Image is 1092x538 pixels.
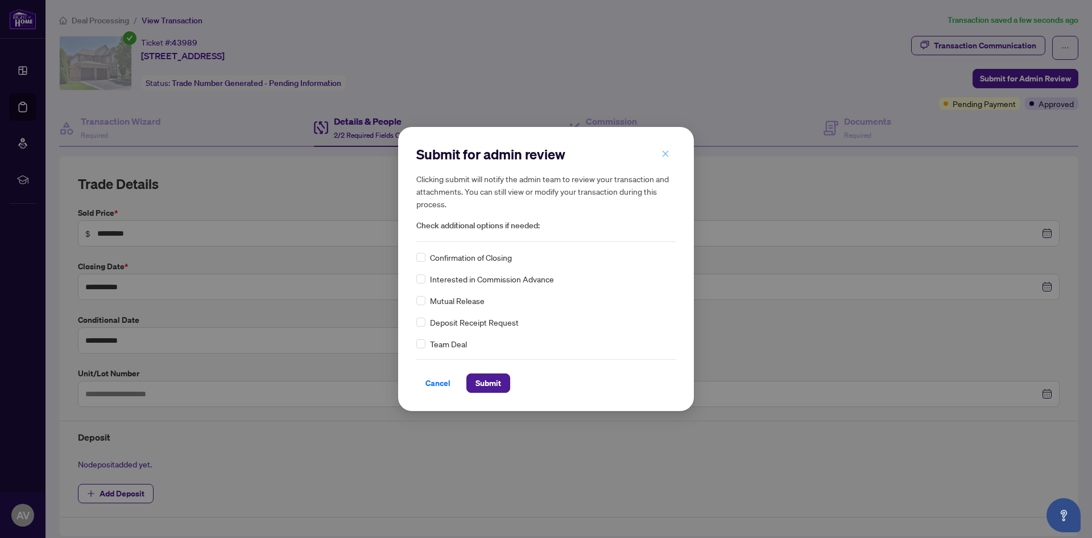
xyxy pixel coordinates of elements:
[416,219,676,232] span: Check additional options if needed:
[430,316,519,328] span: Deposit Receipt Request
[1046,498,1081,532] button: Open asap
[475,374,501,392] span: Submit
[430,251,512,264] span: Confirmation of Closing
[466,373,510,393] button: Submit
[416,145,676,163] h2: Submit for admin review
[661,150,669,158] span: close
[416,373,460,393] button: Cancel
[430,338,467,350] span: Team Deal
[425,374,450,392] span: Cancel
[416,173,676,210] h5: Clicking submit will notify the admin team to review your transaction and attachments. You can st...
[430,273,554,285] span: Interested in Commission Advance
[430,294,485,307] span: Mutual Release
